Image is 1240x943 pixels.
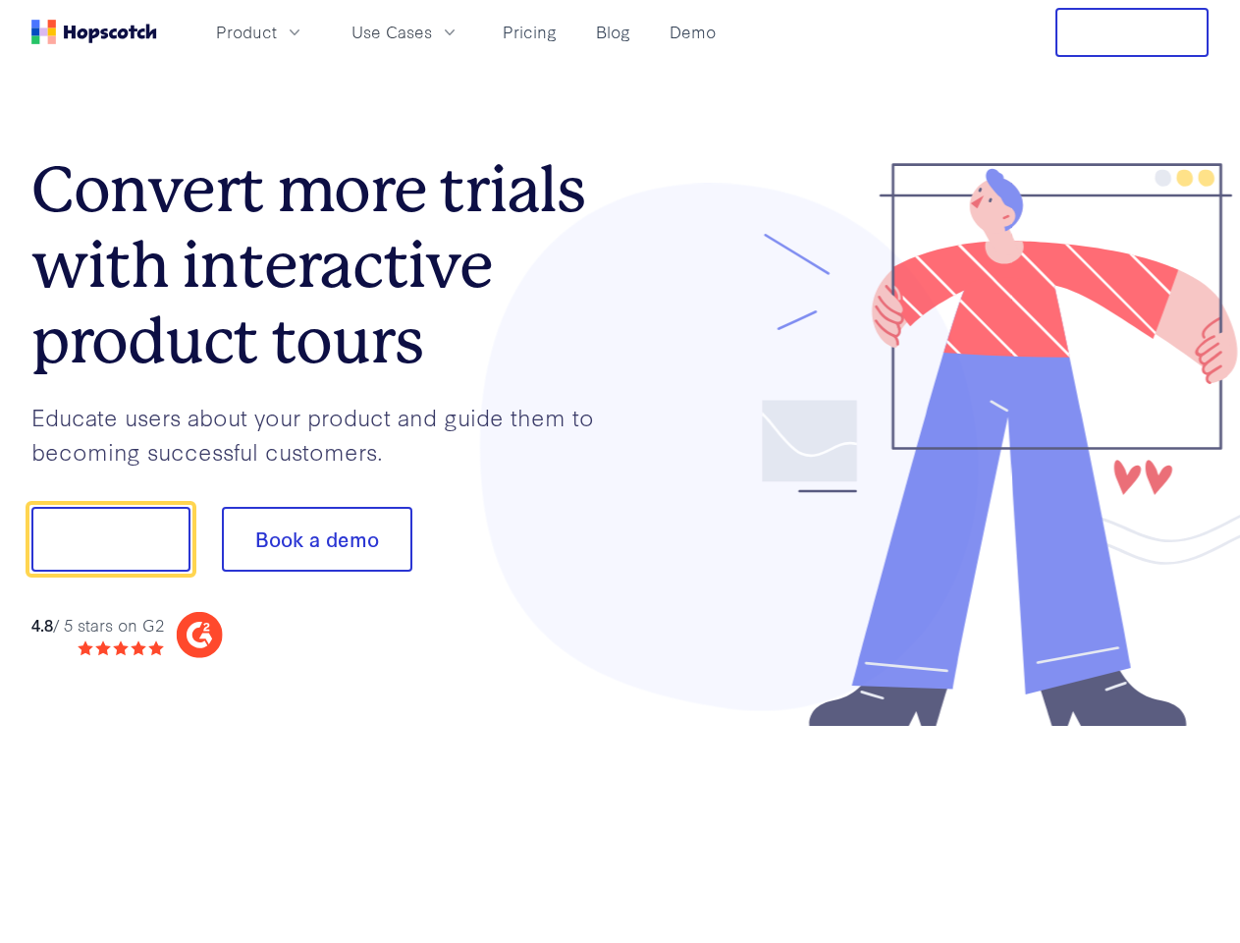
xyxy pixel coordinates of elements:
[31,507,190,572] button: Show me!
[495,16,565,48] a: Pricing
[31,400,620,468] p: Educate users about your product and guide them to becoming successful customers.
[31,613,164,638] div: / 5 stars on G2
[222,507,412,572] button: Book a demo
[588,16,638,48] a: Blog
[31,20,157,44] a: Home
[340,16,471,48] button: Use Cases
[351,20,432,44] span: Use Cases
[31,613,53,636] strong: 4.8
[1055,8,1209,57] button: Free Trial
[204,16,316,48] button: Product
[216,20,277,44] span: Product
[662,16,724,48] a: Demo
[31,152,620,378] h1: Convert more trials with interactive product tours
